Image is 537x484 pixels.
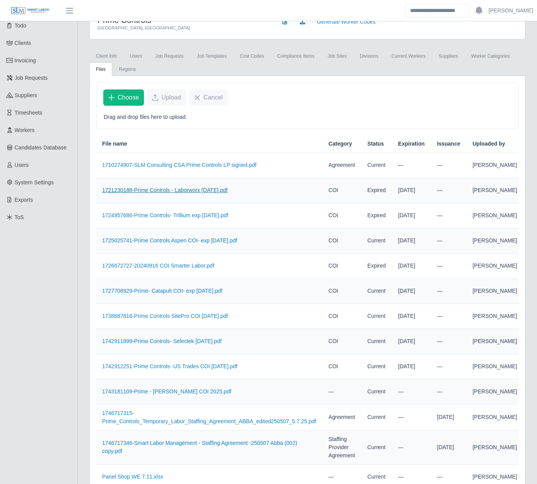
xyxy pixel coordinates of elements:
button: Upload [147,89,186,106]
td: [PERSON_NAME] [466,203,523,228]
td: [DATE] [431,431,467,465]
td: Expired [361,254,392,279]
td: — [392,379,431,405]
td: Current [361,304,392,329]
td: Current [361,153,392,178]
td: [PERSON_NAME] [466,254,523,279]
td: Agreement [322,153,361,178]
div: [GEOGRAPHIC_DATA], [GEOGRAPHIC_DATA] [97,25,266,31]
td: [DATE] [392,228,431,254]
span: Clients [15,40,31,46]
span: Uploaded by [472,140,505,148]
td: [PERSON_NAME] [466,279,523,304]
td: [PERSON_NAME] [466,379,523,405]
td: [PERSON_NAME] [466,354,523,379]
td: COI [322,279,361,304]
td: [PERSON_NAME] [466,405,523,431]
a: Divisions [353,49,385,63]
td: Current [361,279,392,304]
td: COI [322,203,361,228]
span: Category [328,140,352,148]
a: Generate Worker Codes [312,15,380,29]
span: Upload [161,93,181,102]
a: 1725025741-Prime Controls Aspen COI- exp [DATE].pdf [102,237,237,244]
a: cost codes [233,49,271,63]
input: Search [405,4,469,17]
td: — [431,178,467,203]
span: File name [102,140,127,148]
span: Todo [15,22,26,29]
span: Issuance [437,140,460,148]
td: Expired [361,178,392,203]
td: COI [322,329,361,354]
a: 1746717315-Prime_Controls_Temporary_Labor_Staffing_Agreement_ABBA_edited250507_5.7.25.pdf [102,410,316,424]
td: Current [361,228,392,254]
a: job sites [321,49,353,63]
td: [PERSON_NAME] [466,153,523,178]
td: — [431,254,467,279]
td: — [431,153,467,178]
td: — [431,379,467,405]
td: — [431,304,467,329]
a: Suppliers [432,49,465,63]
td: Current [361,431,392,465]
td: Staffing Provider Agreement [322,431,361,465]
td: COI [322,304,361,329]
td: COI [322,178,361,203]
td: [DATE] [392,178,431,203]
a: Compliance Items [271,49,321,63]
td: [DATE] [392,329,431,354]
span: Status [368,140,384,148]
a: Current Workers [385,49,432,63]
td: — [431,329,467,354]
a: 1742912251-Prime Controls- US Trades COI [DATE].pdf [102,363,238,369]
a: 1721230188-Prime Controls - Laborworx [DATE].pdf [102,187,227,193]
a: Job Templates [190,49,233,63]
span: Workers [15,127,35,133]
td: [DATE] [431,405,467,431]
button: Cancel [189,89,228,106]
td: Expired [361,203,392,228]
td: — [392,405,431,431]
td: Current [361,329,392,354]
a: Regions [112,62,142,76]
td: COI [322,254,361,279]
a: 1743181109-Prime - [PERSON_NAME] COI 2025.pdf [102,388,231,395]
td: Current [361,354,392,379]
td: [DATE] [392,279,431,304]
td: [DATE] [392,354,431,379]
span: Suppliers [15,92,37,98]
td: [PERSON_NAME] [466,228,523,254]
a: 1742911899-Prime Controls- Selectek [DATE].pdf [102,338,222,344]
a: 1727708929-Prime- Catapult COI- exp [DATE].pdf [102,288,222,294]
td: — [431,203,467,228]
td: — [392,431,431,465]
td: Current [361,405,392,431]
td: — [431,228,467,254]
td: [PERSON_NAME] [466,329,523,354]
td: COI [322,228,361,254]
td: [PERSON_NAME] [466,431,523,465]
td: [PERSON_NAME] [466,178,523,203]
span: Candidates Database [15,144,67,151]
span: Exports [15,197,33,203]
a: 1738687816-Prime Controls SitePro COI [DATE].pdf [102,313,228,319]
a: Client Info [89,49,123,63]
a: [PERSON_NAME] [489,7,533,15]
span: Job Requests [15,75,48,81]
span: Cancel [204,93,223,102]
a: 1710274907-SLM Consulting CSA Prime Controls LP signed.pdf [102,162,257,168]
a: Panel Shop WE 7.11.xlsx [102,474,163,480]
td: — [322,379,361,405]
span: Invoicing [15,57,36,64]
td: — [431,354,467,379]
span: Choose [118,93,139,102]
a: 1746717346-Smart Labor Management - Staffing Agreement -250507 Abba (002) copy.pdf [102,440,297,454]
span: Timesheets [15,110,43,116]
td: [DATE] [392,304,431,329]
p: Drag and drop files here to upload. [104,113,511,121]
a: Files [89,62,112,76]
span: Users [15,162,29,168]
td: Current [361,379,392,405]
td: [PERSON_NAME] [466,304,523,329]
